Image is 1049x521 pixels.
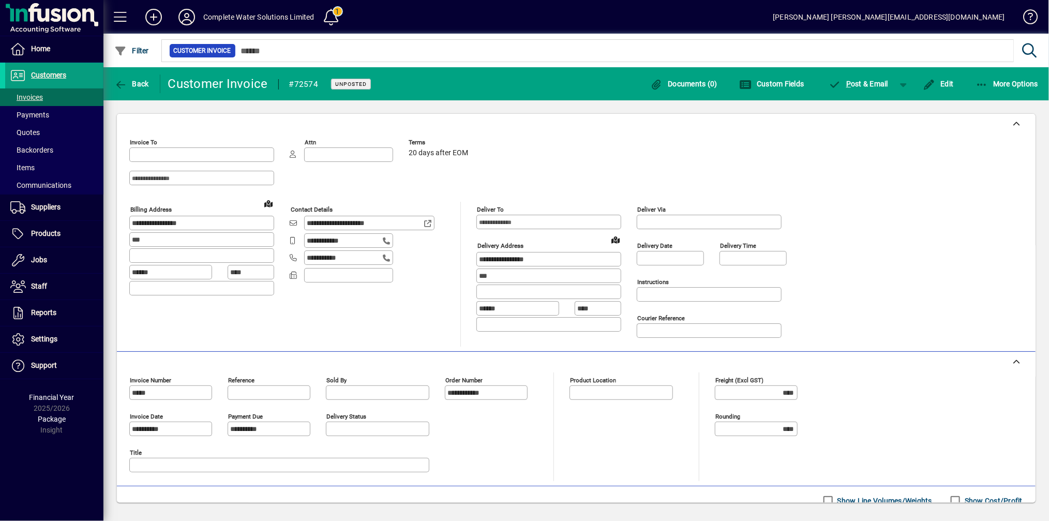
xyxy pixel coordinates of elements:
[5,326,103,352] a: Settings
[112,41,152,60] button: Filter
[715,377,763,384] mat-label: Freight (excl GST)
[920,75,956,93] button: Edit
[228,413,263,420] mat-label: Payment due
[570,377,616,384] mat-label: Product location
[31,308,56,317] span: Reports
[5,300,103,326] a: Reports
[31,282,47,290] span: Staff
[114,47,149,55] span: Filter
[829,80,889,88] span: ost & Email
[607,231,624,248] a: View on map
[976,80,1039,88] span: More Options
[31,361,57,369] span: Support
[5,141,103,159] a: Backorders
[5,88,103,106] a: Invoices
[31,203,61,211] span: Suppliers
[720,242,756,249] mat-label: Delivery time
[260,195,277,212] a: View on map
[137,8,170,26] button: Add
[203,9,314,25] div: Complete Water Solutions Limited
[637,315,685,322] mat-label: Courier Reference
[5,353,103,379] a: Support
[963,496,1023,506] label: Show Cost/Profit
[637,278,669,286] mat-label: Instructions
[5,106,103,124] a: Payments
[923,80,954,88] span: Edit
[5,36,103,62] a: Home
[5,274,103,300] a: Staff
[114,80,149,88] span: Back
[5,247,103,273] a: Jobs
[174,46,231,56] span: Customer Invoice
[637,206,666,213] mat-label: Deliver via
[10,181,71,189] span: Communications
[846,80,851,88] span: P
[228,377,254,384] mat-label: Reference
[31,335,57,343] span: Settings
[773,9,1005,25] div: [PERSON_NAME] [PERSON_NAME][EMAIL_ADDRESS][DOMAIN_NAME]
[409,139,471,146] span: Terms
[112,75,152,93] button: Back
[29,393,74,401] span: Financial Year
[637,242,672,249] mat-label: Delivery date
[130,377,171,384] mat-label: Invoice number
[130,139,157,146] mat-label: Invoice To
[5,195,103,220] a: Suppliers
[823,75,894,93] button: Post & Email
[38,415,66,423] span: Package
[737,75,807,93] button: Custom Fields
[5,124,103,141] a: Quotes
[10,111,49,119] span: Payments
[326,377,347,384] mat-label: Sold by
[10,163,35,172] span: Items
[31,71,66,79] span: Customers
[5,176,103,194] a: Communications
[835,496,932,506] label: Show Line Volumes/Weights
[103,75,160,93] app-page-header-button: Back
[31,229,61,237] span: Products
[739,80,804,88] span: Custom Fields
[130,449,142,456] mat-label: Title
[5,159,103,176] a: Items
[168,76,268,92] div: Customer Invoice
[335,81,367,87] span: Unposted
[648,75,720,93] button: Documents (0)
[10,93,43,101] span: Invoices
[1015,2,1036,36] a: Knowledge Base
[326,413,366,420] mat-label: Delivery status
[477,206,504,213] mat-label: Deliver To
[130,413,163,420] mat-label: Invoice date
[10,146,53,154] span: Backorders
[289,76,319,93] div: #72574
[170,8,203,26] button: Profile
[715,413,740,420] mat-label: Rounding
[10,128,40,137] span: Quotes
[305,139,316,146] mat-label: Attn
[31,256,47,264] span: Jobs
[5,221,103,247] a: Products
[445,377,483,384] mat-label: Order number
[650,80,717,88] span: Documents (0)
[409,149,468,157] span: 20 days after EOM
[31,44,50,53] span: Home
[973,75,1041,93] button: More Options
